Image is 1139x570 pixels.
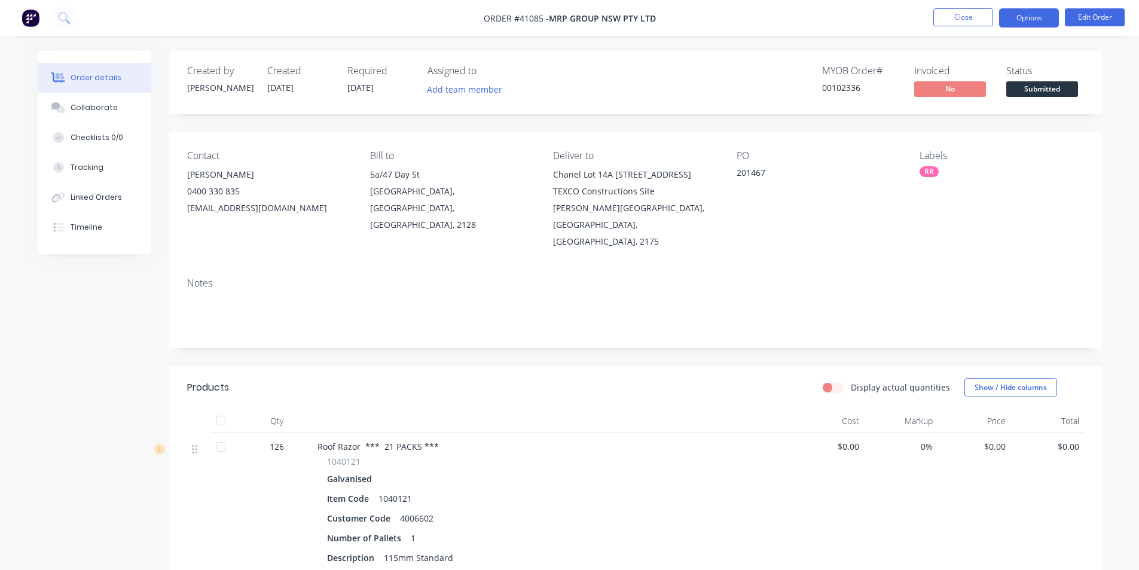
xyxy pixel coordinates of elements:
[370,183,534,233] div: [GEOGRAPHIC_DATA], [GEOGRAPHIC_DATA], [GEOGRAPHIC_DATA], 2128
[187,380,229,395] div: Products
[822,81,900,94] div: 00102336
[920,150,1083,161] div: Labels
[737,150,900,161] div: PO
[187,81,253,94] div: [PERSON_NAME]
[942,440,1006,453] span: $0.00
[71,102,118,113] div: Collaborate
[187,166,351,183] div: [PERSON_NAME]
[187,65,253,77] div: Created by
[427,81,509,97] button: Add team member
[347,82,374,93] span: [DATE]
[999,8,1059,28] button: Options
[851,381,950,394] label: Display actual quantities
[737,166,886,183] div: 201467
[553,166,717,250] div: Chanel Lot 14A [STREET_ADDRESS] TEXCO Constructions Site[PERSON_NAME][GEOGRAPHIC_DATA], [GEOGRAPH...
[379,549,458,566] div: 115mm Standard
[869,440,933,453] span: 0%
[187,150,351,161] div: Contact
[822,65,900,77] div: MYOB Order #
[933,8,993,26] button: Close
[38,212,151,242] button: Timeline
[327,455,361,468] span: 1040121
[71,192,122,203] div: Linked Orders
[187,200,351,217] div: [EMAIL_ADDRESS][DOMAIN_NAME]
[964,378,1057,397] button: Show / Hide columns
[1006,81,1078,96] span: Submitted
[267,65,333,77] div: Created
[791,409,865,433] div: Cost
[553,166,717,200] div: Chanel Lot 14A [STREET_ADDRESS] TEXCO Constructions Site
[71,222,102,233] div: Timeline
[1010,409,1084,433] div: Total
[241,409,313,433] div: Qty
[267,82,294,93] span: [DATE]
[327,470,377,487] div: Galvanised
[370,166,534,233] div: 5a/47 Day St[GEOGRAPHIC_DATA], [GEOGRAPHIC_DATA], [GEOGRAPHIC_DATA], 2128
[406,529,420,547] div: 1
[71,132,123,143] div: Checklists 0/0
[938,409,1011,433] div: Price
[327,490,374,507] div: Item Code
[327,549,379,566] div: Description
[427,65,547,77] div: Assigned to
[914,81,986,96] span: No
[484,13,549,24] span: Order #41085 -
[187,166,351,217] div: [PERSON_NAME]0400 330 835[EMAIL_ADDRESS][DOMAIN_NAME]
[71,162,103,173] div: Tracking
[370,150,534,161] div: Bill to
[327,510,395,527] div: Customer Code
[395,510,438,527] div: 4006602
[796,440,860,453] span: $0.00
[71,72,121,83] div: Order details
[553,200,717,250] div: [PERSON_NAME][GEOGRAPHIC_DATA], [GEOGRAPHIC_DATA], [GEOGRAPHIC_DATA], 2175
[370,166,534,183] div: 5a/47 Day St
[22,9,39,27] img: Factory
[1015,440,1079,453] span: $0.00
[270,440,284,453] span: 126
[347,65,413,77] div: Required
[914,65,992,77] div: Invoiced
[1065,8,1125,26] button: Edit Order
[38,153,151,182] button: Tracking
[187,278,1084,289] div: Notes
[38,123,151,153] button: Checklists 0/0
[187,183,351,200] div: 0400 330 835
[327,529,406,547] div: Number of Pallets
[420,81,508,97] button: Add team member
[374,490,417,507] div: 1040121
[553,150,717,161] div: Deliver to
[1006,81,1078,99] button: Submitted
[549,13,656,24] span: MRP Group NSW Pty Ltd
[38,63,151,93] button: Order details
[864,409,938,433] div: Markup
[920,166,939,177] div: RR
[38,182,151,212] button: Linked Orders
[38,93,151,123] button: Collaborate
[1006,65,1084,77] div: Status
